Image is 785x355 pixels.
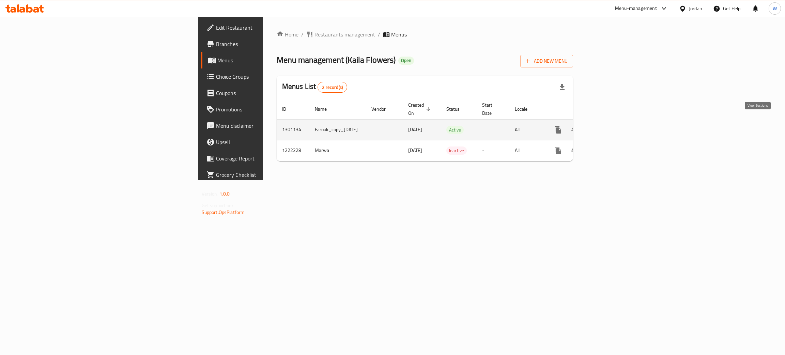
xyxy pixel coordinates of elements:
[201,19,329,36] a: Edit Restaurant
[398,58,414,63] span: Open
[217,56,324,64] span: Menus
[477,119,509,140] td: -
[216,40,324,48] span: Branches
[408,101,433,117] span: Created On
[446,105,468,113] span: Status
[216,171,324,179] span: Grocery Checklist
[282,81,347,93] h2: Menus List
[446,126,464,134] span: Active
[615,4,657,13] div: Menu-management
[201,118,329,134] a: Menu disclaimer
[216,154,324,163] span: Coverage Report
[566,122,583,138] button: Change Status
[550,122,566,138] button: more
[202,208,245,217] a: Support.OpsPlatform
[306,30,375,38] a: Restaurants management
[201,167,329,183] a: Grocery Checklist
[315,105,336,113] span: Name
[219,189,230,198] span: 1.0.0
[201,52,329,68] a: Menus
[282,105,295,113] span: ID
[216,105,324,113] span: Promotions
[509,119,544,140] td: All
[482,101,501,117] span: Start Date
[398,57,414,65] div: Open
[689,5,702,12] div: Jordan
[277,30,573,38] nav: breadcrumb
[201,150,329,167] a: Coverage Report
[408,146,422,155] span: [DATE]
[391,30,407,38] span: Menus
[526,57,568,65] span: Add New Menu
[201,85,329,101] a: Coupons
[378,30,380,38] li: /
[773,5,777,12] span: W
[554,79,570,95] div: Export file
[277,52,396,67] span: Menu management ( Kaila Flowers )
[314,30,375,38] span: Restaurants management
[318,84,347,91] span: 2 record(s)
[201,68,329,85] a: Choice Groups
[201,36,329,52] a: Branches
[520,55,573,67] button: Add New Menu
[216,24,324,32] span: Edit Restaurant
[309,119,366,140] td: Farouk_copy_[DATE]
[477,140,509,161] td: -
[318,82,347,93] div: Total records count
[446,147,467,155] span: Inactive
[201,134,329,150] a: Upsell
[216,122,324,130] span: Menu disclaimer
[515,105,536,113] span: Locale
[309,140,366,161] td: Marwa
[371,105,395,113] span: Vendor
[202,201,233,210] span: Get support on:
[216,89,324,97] span: Coupons
[566,142,583,159] button: Change Status
[544,99,621,120] th: Actions
[216,138,324,146] span: Upsell
[408,125,422,134] span: [DATE]
[201,101,329,118] a: Promotions
[509,140,544,161] td: All
[216,73,324,81] span: Choice Groups
[277,99,621,161] table: enhanced table
[550,142,566,159] button: more
[202,189,218,198] span: Version:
